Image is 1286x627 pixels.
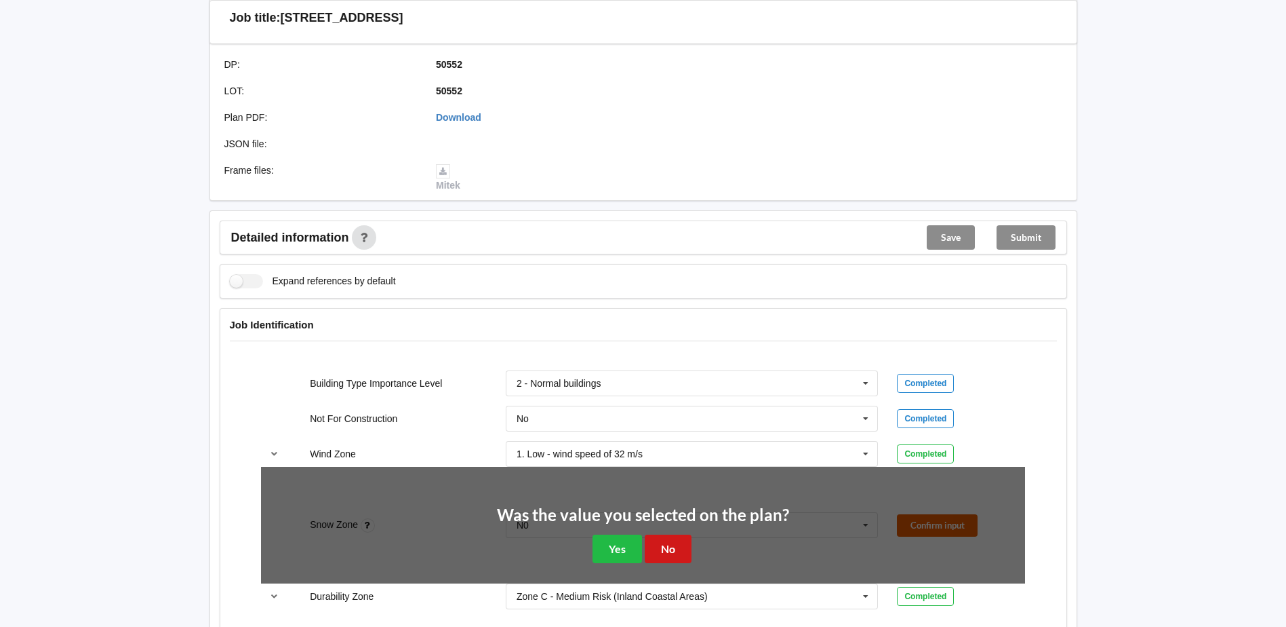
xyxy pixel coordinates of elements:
[897,444,954,463] div: Completed
[517,379,601,388] div: 2 - Normal buildings
[592,535,642,563] button: Yes
[231,231,349,244] span: Detailed information
[436,112,481,123] a: Download
[436,85,462,96] b: 50552
[215,58,427,71] div: DP :
[230,318,1057,331] h4: Job Identification
[310,591,374,602] label: Durability Zone
[517,449,643,459] div: 1. Low - wind speed of 32 m/s
[261,442,287,466] button: reference-toggle
[517,592,708,601] div: Zone C - Medium Risk (Inland Coastal Areas)
[310,413,397,424] label: Not For Construction
[897,409,954,428] div: Completed
[436,59,462,70] b: 50552
[215,137,427,151] div: JSON file :
[517,414,529,423] div: No
[645,535,691,563] button: No
[310,378,442,389] label: Building Type Importance Level
[897,374,954,393] div: Completed
[281,10,403,26] h3: [STREET_ADDRESS]
[897,587,954,606] div: Completed
[215,164,427,192] div: Frame files :
[436,165,460,191] a: Mitek
[215,84,427,98] div: LOT :
[230,10,281,26] h3: Job title:
[230,274,396,288] label: Expand references by default
[310,449,356,459] label: Wind Zone
[215,111,427,124] div: Plan PDF :
[497,505,789,526] h2: Was the value you selected on the plan?
[261,584,287,609] button: reference-toggle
